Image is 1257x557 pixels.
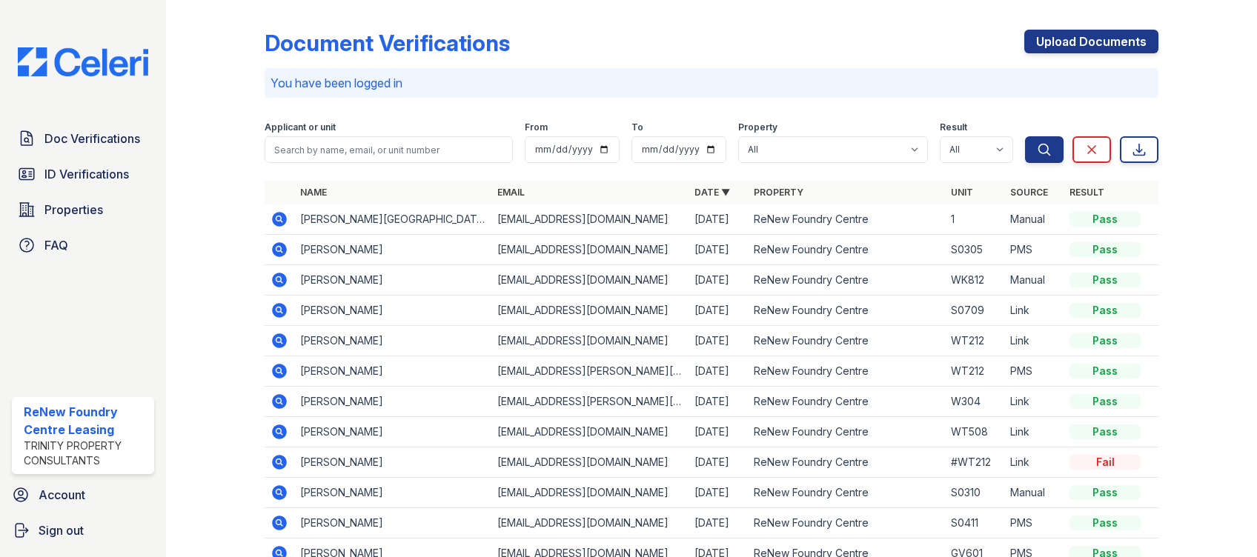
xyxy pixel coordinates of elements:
span: Sign out [39,521,84,539]
td: [EMAIL_ADDRESS][DOMAIN_NAME] [491,235,689,265]
a: Name [300,187,327,198]
td: [DATE] [689,235,748,265]
td: [DATE] [689,387,748,417]
span: Doc Verifications [44,130,140,147]
td: S0709 [945,296,1004,326]
td: [PERSON_NAME] [294,478,491,508]
td: ReNew Foundry Centre [748,235,945,265]
td: [PERSON_NAME] [294,326,491,356]
div: Document Verifications [265,30,510,56]
td: ReNew Foundry Centre [748,387,945,417]
td: ReNew Foundry Centre [748,204,945,235]
td: [PERSON_NAME] [294,265,491,296]
span: ID Verifications [44,165,129,183]
td: PMS [1004,356,1064,387]
label: Result [940,121,967,133]
td: [PERSON_NAME] [294,417,491,447]
td: [PERSON_NAME] [294,296,491,326]
a: Date ▼ [694,187,730,198]
div: Pass [1069,424,1141,439]
td: [EMAIL_ADDRESS][DOMAIN_NAME] [491,204,689,235]
td: Link [1004,447,1064,478]
td: [PERSON_NAME][GEOGRAPHIC_DATA] [294,204,491,235]
td: [DATE] [689,508,748,538]
td: [PERSON_NAME] [294,387,491,417]
td: WT212 [945,356,1004,387]
td: Manual [1004,204,1064,235]
td: Link [1004,326,1064,356]
div: Pass [1069,516,1141,530]
td: ReNew Foundry Centre [748,356,945,387]
a: Properties [12,195,154,224]
td: ReNew Foundry Centre [748,296,945,326]
td: [DATE] [689,204,748,235]
a: Result [1069,187,1104,198]
label: To [631,121,643,133]
div: Pass [1069,485,1141,500]
a: Unit [951,187,973,198]
td: [PERSON_NAME] [294,508,491,538]
td: [EMAIL_ADDRESS][DOMAIN_NAME] [491,417,689,447]
td: W304 [945,387,1004,417]
div: Trinity Property Consultants [24,438,148,468]
td: ReNew Foundry Centre [748,447,945,478]
td: WT508 [945,417,1004,447]
td: [EMAIL_ADDRESS][PERSON_NAME][DOMAIN_NAME] [491,356,689,387]
div: Fail [1069,455,1141,470]
td: ReNew Foundry Centre [748,508,945,538]
label: From [525,121,548,133]
td: [PERSON_NAME] [294,356,491,387]
td: Link [1004,387,1064,417]
div: Pass [1069,364,1141,378]
td: Manual [1004,478,1064,508]
p: You have been logged in [271,74,1153,92]
td: WT212 [945,326,1004,356]
div: Pass [1069,212,1141,227]
td: ReNew Foundry Centre [748,326,945,356]
input: Search by name, email, or unit number [265,136,514,163]
label: Applicant or unit [265,121,336,133]
td: ReNew Foundry Centre [748,478,945,508]
a: Property [754,187,803,198]
td: [DATE] [689,296,748,326]
td: S0310 [945,478,1004,508]
td: Manual [1004,265,1064,296]
td: [PERSON_NAME] [294,235,491,265]
td: S0305 [945,235,1004,265]
a: Email [497,187,525,198]
a: ID Verifications [12,159,154,189]
td: [DATE] [689,447,748,478]
td: [PERSON_NAME] [294,447,491,478]
td: #WT212 [945,447,1004,478]
td: [EMAIL_ADDRESS][DOMAIN_NAME] [491,508,689,538]
div: Pass [1069,394,1141,409]
td: [EMAIL_ADDRESS][DOMAIN_NAME] [491,478,689,508]
a: Source [1010,187,1048,198]
span: Properties [44,201,103,219]
a: Upload Documents [1024,30,1158,53]
div: Pass [1069,333,1141,348]
td: [DATE] [689,478,748,508]
a: Doc Verifications [12,124,154,153]
div: Pass [1069,273,1141,287]
td: [EMAIL_ADDRESS][PERSON_NAME][DOMAIN_NAME] [491,387,689,417]
td: [EMAIL_ADDRESS][DOMAIN_NAME] [491,265,689,296]
label: Property [738,121,777,133]
td: ReNew Foundry Centre [748,417,945,447]
td: Link [1004,417,1064,447]
td: S0411 [945,508,1004,538]
span: Account [39,486,85,504]
a: FAQ [12,230,154,260]
a: Sign out [6,516,160,545]
td: [EMAIL_ADDRESS][DOMAIN_NAME] [491,326,689,356]
img: CE_Logo_Blue-a8612792a0a2168367f1c8372b55b34899dd931a85d93a1a3d3e32e68fde9ad4.png [6,47,160,76]
a: Account [6,480,160,510]
td: 1 [945,204,1004,235]
td: [DATE] [689,265,748,296]
span: FAQ [44,236,68,254]
td: [EMAIL_ADDRESS][DOMAIN_NAME] [491,296,689,326]
div: ReNew Foundry Centre Leasing [24,403,148,438]
td: [DATE] [689,356,748,387]
div: Pass [1069,242,1141,257]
